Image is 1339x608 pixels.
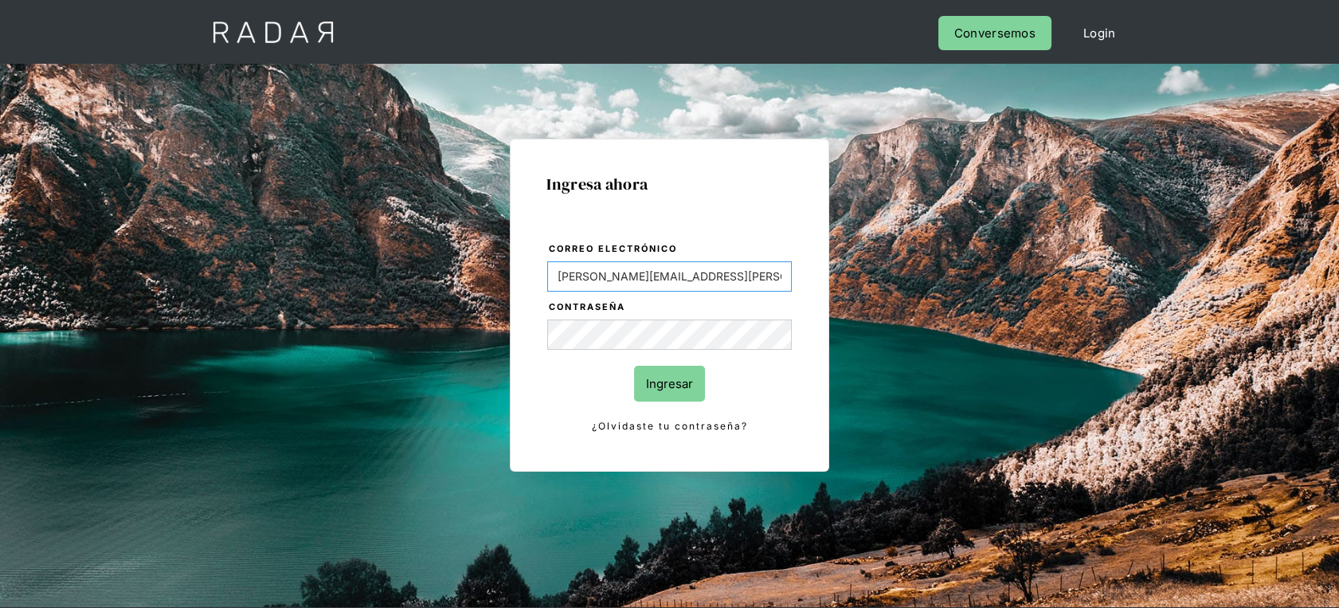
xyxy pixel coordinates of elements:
[546,175,792,193] h1: Ingresa ahora
[938,16,1051,50] a: Conversemos
[547,418,791,435] a: ¿Olvidaste tu contraseña?
[549,300,791,316] label: Contraseña
[547,261,791,292] input: bruce@wayne.com
[1067,16,1132,50] a: Login
[634,366,705,402] input: Ingresar
[546,241,792,435] form: Login Form
[549,241,791,257] label: Correo electrónico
